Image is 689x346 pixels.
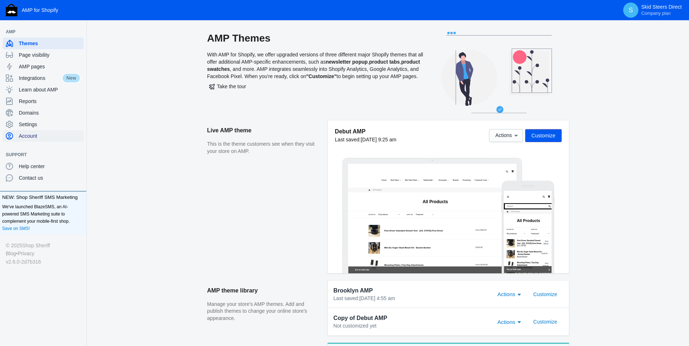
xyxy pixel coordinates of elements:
span: Integrations [19,74,62,82]
a: Privacy [18,249,34,257]
label: Sort by [80,112,137,118]
span: All Products [218,106,293,120]
img: Shop Sheriff Logo [6,4,17,16]
span: Home [98,46,112,52]
a: IntegrationsNew [3,72,84,84]
img: Mobile frame [501,180,554,273]
button: Take the tour [207,80,248,93]
span: Reports [19,98,81,105]
div: © 2025 [6,242,81,249]
span: All Products [38,82,106,95]
span: Learn about AMP [19,86,81,93]
a: Brands [304,45,328,55]
span: Actions [497,319,515,325]
div: • [6,249,81,257]
button: Actions [489,129,523,142]
b: product tabs [369,59,400,65]
div: With AMP for Shopify, we offer upgraded versions of three different major Shopify themes that all... [207,32,424,120]
img: Laptop frame [342,158,523,273]
a: AMP pages [3,61,84,72]
input: Search [3,39,142,53]
label: Sort by [171,148,190,154]
mat-select: Actions [497,317,525,326]
p: This is the theme customers see when they visit your store on AMP. [207,141,320,155]
a: Themes [3,38,84,49]
span: Telehandler [220,46,248,52]
label: Filter by [8,112,65,118]
span: › [16,59,18,66]
span: Mini Skid Steer [166,46,203,52]
span: Company plan [641,10,671,16]
span: AMP pages [19,63,81,70]
b: newsletter popup [326,59,368,65]
div: Last saved: [335,136,396,143]
span: Skid Steer [124,46,149,52]
button: Skid Steer [120,45,158,55]
a: Reports [3,95,84,107]
span: Page visibility [19,51,81,59]
a: Blog [6,249,16,257]
a: Customize [527,319,563,324]
h2: AMP Themes [207,32,424,45]
span: Brooklyn AMP [333,286,373,295]
span: Customize [531,133,555,138]
span: Customer Care [371,46,408,52]
span: S [627,7,634,14]
span: Financing [336,46,360,52]
div: Last saved: [333,295,489,302]
h5: Debut AMP [335,128,396,135]
button: Telehandler [217,45,258,55]
span: Actions [495,133,512,138]
a: Settings [3,119,84,130]
button: Excavator [262,45,299,55]
iframe: Drift Widget Chat Controller [653,310,680,337]
span: Customize [533,319,557,325]
span: Brands [307,46,325,52]
a: Account [3,130,84,142]
button: Customize [525,129,561,142]
span: AMP for Shopify [22,7,58,13]
span: Help center [19,163,81,170]
a: Save on SMS! [2,225,30,232]
a: Customize [527,291,563,296]
span: All Products [21,59,48,66]
a: Learn about AMP [3,84,84,95]
span: AMP [6,28,73,35]
span: Domains [19,109,81,116]
a: image [60,5,85,31]
button: Customer Care [368,45,417,55]
label: Filter by [59,148,81,154]
a: Contact us [3,172,84,184]
span: New [62,73,81,83]
a: Page visibility [3,49,84,61]
span: [DATE] 9:25 am [361,137,396,142]
span: › [67,75,69,82]
button: Add a sales channel [73,30,85,33]
button: Menu [5,11,20,25]
span: Go to full site [20,309,482,319]
button: Add a sales channel [73,153,85,156]
a: Home [9,60,13,65]
div: Not customized yet [333,322,489,330]
a: Financing [333,45,363,55]
a: Home [60,76,64,81]
p: Manage your store's AMP themes. Add and publish themes to change your online store's appearance. [207,301,320,322]
span: [DATE] 4:55 am [359,295,395,301]
div: v2.6.0-2d7b316 [6,258,81,266]
span: Take the tour [209,84,246,89]
span: Excavator [266,46,290,52]
button: Customize [527,288,563,301]
span: All Products [72,75,99,82]
span: Support [6,151,73,158]
span: Customize [533,291,557,297]
span: Themes [19,40,81,47]
span: Settings [19,121,81,128]
a: Shop Sheriff [22,242,50,249]
span: Contact us [19,174,81,181]
b: "Customize" [306,73,336,79]
h2: Live AMP theme [207,120,320,141]
a: image [243,11,268,36]
p: Skid Steers Direct [641,4,682,16]
a: Home [94,45,116,55]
